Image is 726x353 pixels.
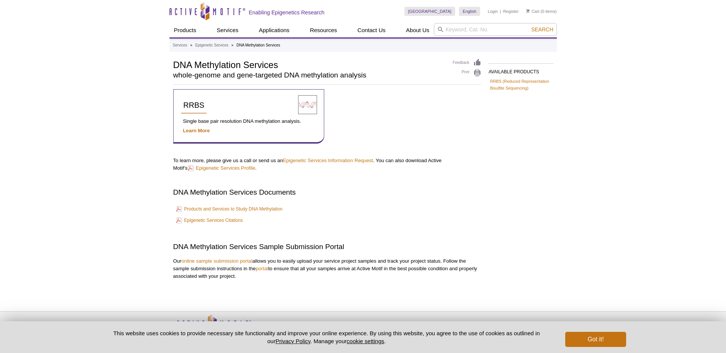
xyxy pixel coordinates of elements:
a: Services [173,42,187,49]
a: online sample submission portal [181,258,252,264]
a: Contact Us [353,23,390,37]
a: Products [169,23,201,37]
a: Resources [305,23,342,37]
h2: whole-genome and gene-targeted DNA methylation analysis [173,72,445,79]
h2: Enabling Epigenetics Research [249,9,325,16]
button: Got it! [565,332,626,347]
p: Single base pair resolution DNA methylation analysis. [181,118,316,125]
span: RRBS [183,101,205,109]
button: Search [529,26,555,33]
img: Your Cart [526,9,530,13]
a: Epigenetic Services Profile [188,164,255,172]
li: » [232,43,234,47]
p: This website uses cookies to provide necessary site functionality and improve your online experie... [100,329,553,345]
img: Reduced Representation Bisulfite Sequencing Services [298,95,317,114]
h2: DNA Methylation Services Documents [173,187,481,197]
h2: DNA Methylation Services Sample Submission Portal [173,242,481,252]
li: » [190,43,193,47]
a: [GEOGRAPHIC_DATA] [404,7,455,16]
a: RRBS [181,97,207,114]
h1: DNA Methylation Services [173,59,445,70]
a: English [459,7,480,16]
button: cookie settings [347,338,384,344]
li: DNA Methylation Services [236,43,280,47]
a: Epigenetic Services Information Request [283,158,373,163]
span: Search [531,26,553,33]
a: Feedback [453,59,481,67]
p: To learn more, please give us a call or send us an . You can also download Active Motif’s . [173,157,481,172]
a: Applications [254,23,294,37]
a: Learn More [183,128,210,133]
a: Epigenetic Services [195,42,229,49]
a: Products and Services to Study DNA Methylation [176,204,283,214]
a: About Us [401,23,434,37]
a: Epigenetic Services Citations [176,216,243,225]
a: Print [453,69,481,77]
a: RRBS (Reduced Representation Bisulfite Sequencing) [490,78,552,91]
a: portal [256,266,268,271]
a: Cart [526,9,539,14]
a: Login [488,9,498,14]
li: | [500,7,501,16]
a: Privacy Policy [275,338,310,344]
li: (0 items) [526,7,557,16]
img: Active Motif, [169,312,257,342]
a: Services [212,23,243,37]
h2: AVAILABLE PRODUCTS [489,63,553,77]
a: Register [503,9,519,14]
input: Keyword, Cat. No. [434,23,557,36]
p: Our allows you to easily upload your service project samples and track your project status. Follo... [173,257,481,280]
